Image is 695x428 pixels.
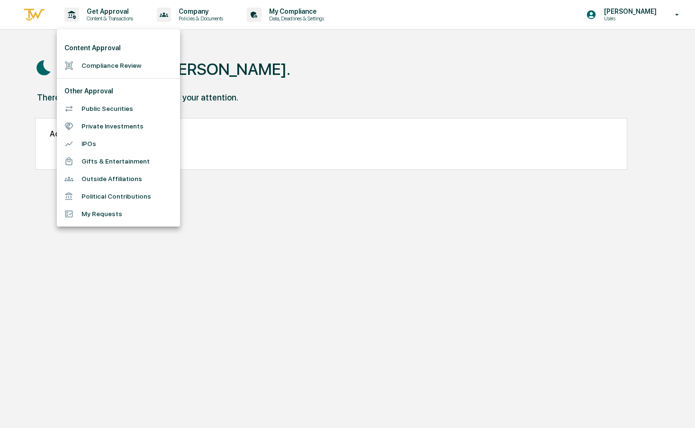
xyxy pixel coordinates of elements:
li: IPOs [57,135,180,153]
li: Political Contributions [57,188,180,205]
li: Content Approval [57,39,180,57]
li: Other Approval [57,82,180,100]
li: Gifts & Entertainment [57,153,180,170]
li: Private Investments [57,118,180,135]
li: Compliance Review [57,57,180,74]
li: Outside Affiliations [57,170,180,188]
li: Public Securities [57,100,180,118]
a: Powered byPylon [67,52,115,59]
span: Pylon [94,52,115,59]
li: My Requests [57,205,180,223]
